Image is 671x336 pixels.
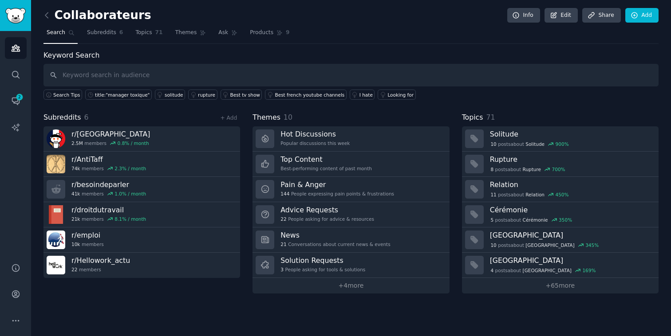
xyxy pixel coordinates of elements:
[462,126,659,152] a: Solitude10postsaboutSolitude900%
[43,227,240,253] a: r/emploi10kmembers
[280,216,286,222] span: 22
[84,26,126,44] a: Subreddits6
[265,90,346,100] a: Best french youtube channels
[350,90,375,100] a: I hate
[280,165,372,172] div: Best-performing content of past month
[625,8,659,23] a: Add
[359,92,373,98] div: I hate
[43,177,240,202] a: r/besoindeparler41kmembers1.0% / month
[84,113,89,121] span: 6
[545,8,578,23] a: Edit
[280,216,374,222] div: People asking for advice & resources
[71,241,80,247] span: 10k
[253,152,449,177] a: Top ContentBest-performing content of past month
[71,191,146,197] div: members
[280,266,365,273] div: People asking for tools & solutions
[490,191,496,198] span: 11
[43,26,78,44] a: Search
[462,112,483,123] span: Topics
[280,256,365,265] h3: Solution Requests
[95,92,150,98] div: title:"manager toxique"
[71,216,146,222] div: members
[525,191,545,198] span: Relation
[280,241,286,247] span: 21
[71,205,146,215] h3: r/ droitdutravail
[286,29,290,37] span: 9
[552,166,565,172] div: 700 %
[462,253,659,278] a: [GEOGRAPHIC_DATA]4postsabout[GEOGRAPHIC_DATA]169%
[523,166,541,172] span: Rupture
[71,180,146,189] h3: r/ besoindeparler
[71,140,150,146] div: members
[462,227,659,253] a: [GEOGRAPHIC_DATA]10postsabout[GEOGRAPHIC_DATA]345%
[490,217,493,223] span: 5
[47,29,65,37] span: Search
[486,113,495,121] span: 71
[155,90,185,100] a: solitude
[250,29,273,37] span: Products
[253,253,449,278] a: Solution Requests3People asking for tools & solutions
[253,177,449,202] a: Pain & Anger144People expressing pain points & frustrations
[47,205,65,224] img: droitdutravail
[559,217,572,223] div: 350 %
[43,64,659,86] input: Keyword search in audience
[490,129,652,139] h3: Solitude
[462,177,659,202] a: Relation11postsaboutRelation450%
[462,152,659,177] a: Rupture8postsaboutRupture700%
[47,231,65,249] img: emploi
[490,155,652,164] h3: Rupture
[71,165,146,172] div: members
[378,90,415,100] a: Looking for
[16,94,24,100] span: 2
[490,242,496,248] span: 10
[71,216,80,222] span: 21k
[280,266,284,273] span: 3
[43,152,240,177] a: r/AntiTaff74kmembers2.3% / month
[47,129,65,148] img: france
[284,113,292,121] span: 10
[165,92,183,98] div: solitude
[253,112,280,123] span: Themes
[132,26,166,44] a: Topics71
[43,90,82,100] button: Search Tips
[280,205,374,215] h3: Advice Requests
[43,112,81,123] span: Subreddits
[47,155,65,173] img: AntiTaff
[490,141,496,147] span: 10
[462,278,659,293] a: +65more
[114,165,146,172] div: 2.3 % / month
[525,141,545,147] span: Solitude
[253,202,449,227] a: Advice Requests22People asking for advice & resources
[490,180,652,189] h3: Relation
[585,242,599,248] div: 345 %
[85,90,152,100] a: title:"manager toxique"
[43,202,240,227] a: r/droitdutravail21kmembers8.1% / month
[387,92,414,98] div: Looking for
[71,191,80,197] span: 41k
[218,29,228,37] span: Ask
[253,278,449,293] a: +4more
[582,8,620,23] a: Share
[71,129,150,139] h3: r/ [GEOGRAPHIC_DATA]
[490,205,652,215] h3: Cérémonie
[490,266,597,274] div: post s about
[5,90,27,112] a: 2
[490,267,493,273] span: 4
[43,51,99,59] label: Keyword Search
[280,155,372,164] h3: Top Content
[275,92,344,98] div: Best french youtube channels
[490,165,566,173] div: post s about
[462,202,659,227] a: Cérémonie5postsaboutCérémonie350%
[220,115,237,121] a: + Add
[155,29,163,37] span: 71
[490,166,493,172] span: 8
[253,227,449,253] a: News21Conversations about current news & events
[198,92,215,98] div: rupture
[119,29,123,37] span: 6
[280,140,350,146] div: Popular discussions this week
[114,216,146,222] div: 8.1 % / month
[230,92,260,98] div: Best tv show
[87,29,116,37] span: Subreddits
[523,217,548,223] span: Cérémonie
[43,8,151,23] h2: Collaborateurs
